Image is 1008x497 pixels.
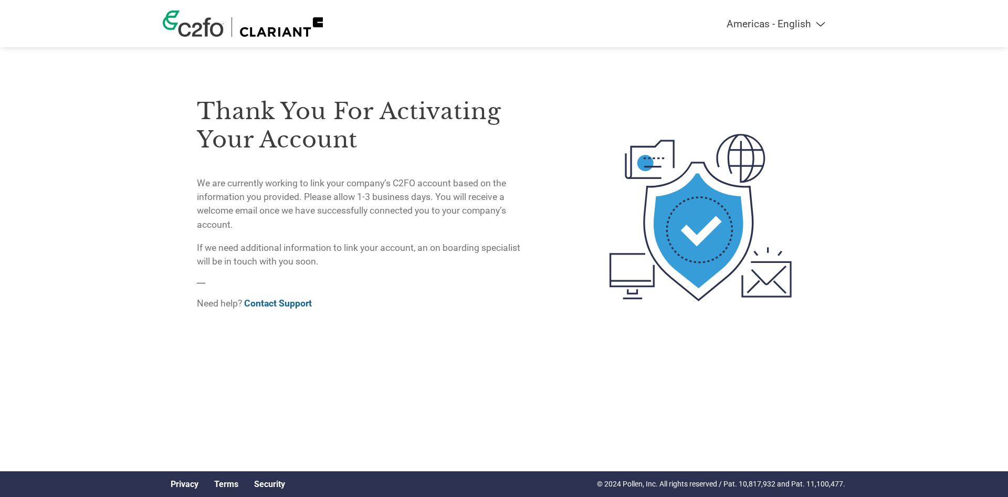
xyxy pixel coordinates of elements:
p: If we need additional information to link your account, an on boarding specialist will be in touc... [197,241,529,269]
a: Security [254,479,285,489]
img: Clariant [240,17,323,37]
div: — [197,75,529,320]
a: Terms [214,479,238,489]
p: We are currently working to link your company’s C2FO account based on the information you provide... [197,176,529,232]
a: Privacy [171,479,198,489]
img: activated [590,75,811,361]
a: Contact Support [244,298,312,309]
h3: Thank you for activating your account [197,97,529,154]
p: © 2024 Pollen, Inc. All rights reserved / Pat. 10,817,932 and Pat. 11,100,477. [597,479,845,490]
p: Need help? [197,297,529,310]
img: c2fo logo [163,10,224,37]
